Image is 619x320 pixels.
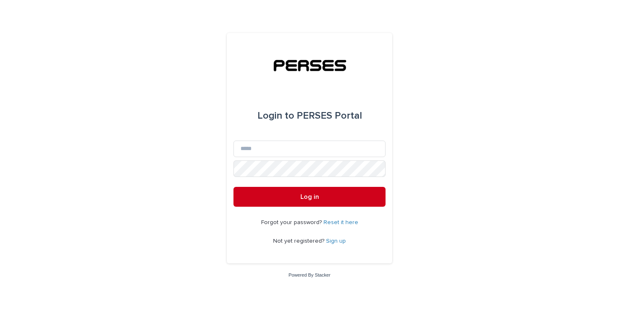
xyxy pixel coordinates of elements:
img: tSkXltGzRgGXHrgo7SoP [265,53,355,78]
div: PERSES Portal [257,104,362,127]
span: Not yet registered? [273,238,326,244]
a: Reset it here [324,220,358,225]
button: Log in [233,187,386,207]
span: Log in [300,193,319,200]
a: Powered By Stacker [288,272,330,277]
a: Sign up [326,238,346,244]
span: Login to [257,111,294,121]
span: Forgot your password? [261,220,324,225]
